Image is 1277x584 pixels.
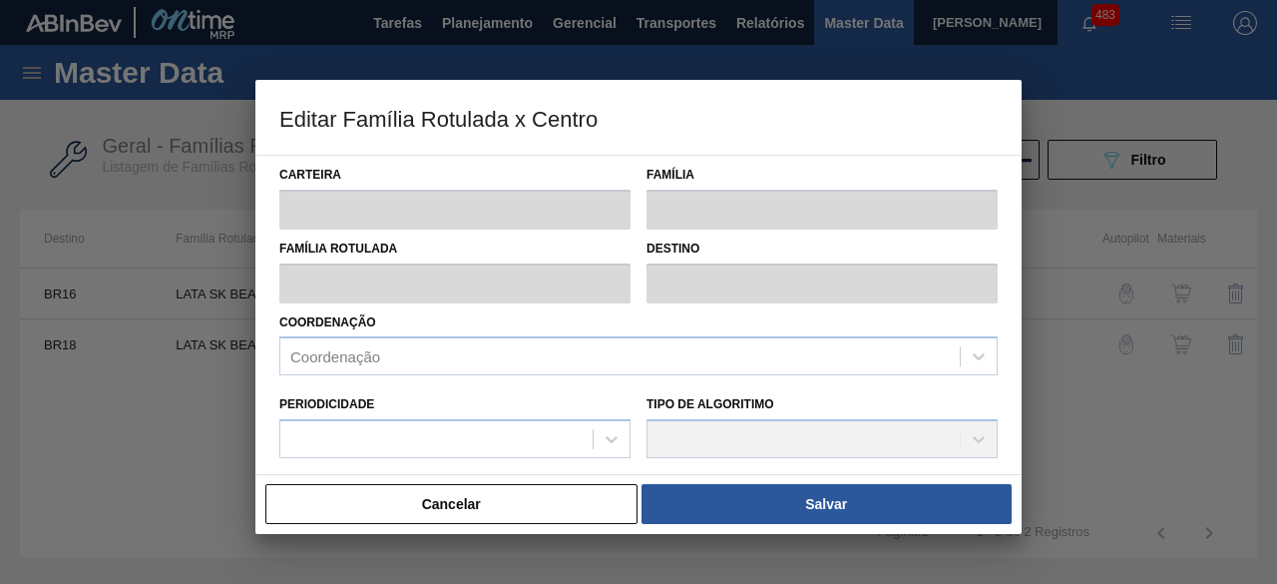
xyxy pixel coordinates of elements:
label: Família [646,161,998,190]
div: Coordenação [290,348,380,365]
label: Carteira [279,161,631,190]
h3: Editar Família Rotulada x Centro [255,80,1022,156]
label: Destino [646,235,998,264]
label: Coordenação [279,315,376,329]
label: Tipo de Algoritimo [646,397,774,411]
label: Periodicidade [279,397,374,411]
button: Salvar [641,484,1012,524]
button: Cancelar [265,484,638,524]
label: Família Rotulada [279,235,631,264]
